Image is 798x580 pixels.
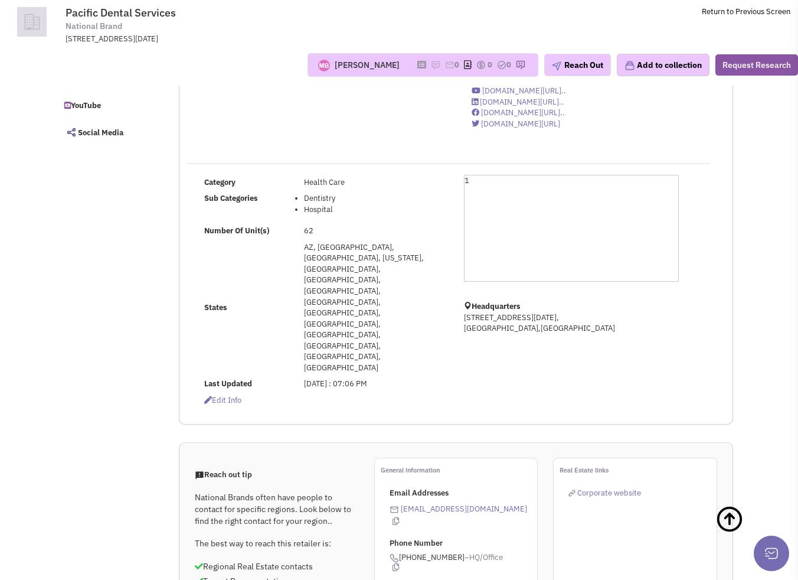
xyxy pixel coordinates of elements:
a: [DOMAIN_NAME][URL].. [472,97,564,107]
b: About Us Link [204,76,255,86]
span: –HQ/Office [465,552,503,562]
td: 62 [301,223,448,239]
b: Number Of Unit(s) [204,226,269,236]
span: 0 [506,60,511,70]
a: Back To Top [715,493,774,570]
span: Reach out tip [195,470,252,480]
a: Social Media [58,120,154,145]
li: Hospital [304,204,446,216]
span: [DOMAIN_NAME][URL].. [482,86,566,96]
div: [STREET_ADDRESS][DATE] [66,34,374,45]
td: Health Care [301,175,448,191]
a: Return to Previous Screen [702,6,790,17]
b: Category [204,177,236,187]
b: Sub Categories [204,193,258,203]
p: The best way to reach this retailer is: [195,537,359,549]
img: icon-note.png [431,60,440,70]
img: TaskCount.png [497,60,506,70]
button: Request Research [715,54,798,76]
a: [DOMAIN_NAME][URL].. [472,86,566,96]
b: States [204,302,227,312]
img: icon-email-active-16.png [390,505,399,514]
p: Regional Real Estate contacts [195,561,359,572]
span: National Brand [66,20,122,32]
img: icon-phone.png [390,553,399,563]
button: Add to collection [617,54,709,76]
a: [DOMAIN_NAME][URL] [472,119,560,129]
img: reachlinkicon.png [568,490,575,497]
a: YouTube [58,95,154,118]
img: research-icon.png [516,60,525,70]
button: Reach Out [544,54,611,76]
b: Headquarters [472,301,521,311]
p: Phone Number [390,538,538,549]
p: National Brands often have people to contact for specific regions. Look below to find the right c... [195,491,359,527]
img: plane.png [552,61,561,71]
span: Edit info [204,395,241,405]
p: Real Estate links [560,464,717,476]
div: 1 [464,175,679,282]
span: [DOMAIN_NAME][URL].. [481,107,565,118]
p: [STREET_ADDRESS][DATE], [GEOGRAPHIC_DATA],[GEOGRAPHIC_DATA] [464,312,679,334]
span: Pacific Dental Services [66,6,176,19]
img: icon-collection-lavender.png [624,60,635,71]
img: icon-dealamount.png [476,60,486,70]
p: Email Addresses [390,488,538,499]
div: [PERSON_NAME] [335,59,400,71]
a: [URL][DOMAIN_NAME] [296,76,375,86]
a: Corporate website [568,488,641,498]
img: icon-email-active-16.png [445,60,454,70]
td: [DATE] : 07:06 PM [301,376,448,392]
span: Corporate website [577,488,641,498]
b: Last Updated [204,379,252,389]
a: [EMAIL_ADDRESS][DOMAIN_NAME] [401,504,527,514]
span: 0 [454,60,459,70]
span: 0 [488,60,492,70]
p: General information [381,464,538,476]
li: Dentistry [304,193,446,204]
span: [DOMAIN_NAME][URL] [481,119,560,129]
span: [PHONE_NUMBER] [390,552,538,571]
a: [DOMAIN_NAME][URL].. [472,107,565,118]
span: [DOMAIN_NAME][URL].. [480,97,564,107]
img: icon-default-company.png [8,7,57,37]
td: AZ, [GEOGRAPHIC_DATA], [GEOGRAPHIC_DATA], [US_STATE], [GEOGRAPHIC_DATA], [GEOGRAPHIC_DATA], [GEOG... [301,239,448,376]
